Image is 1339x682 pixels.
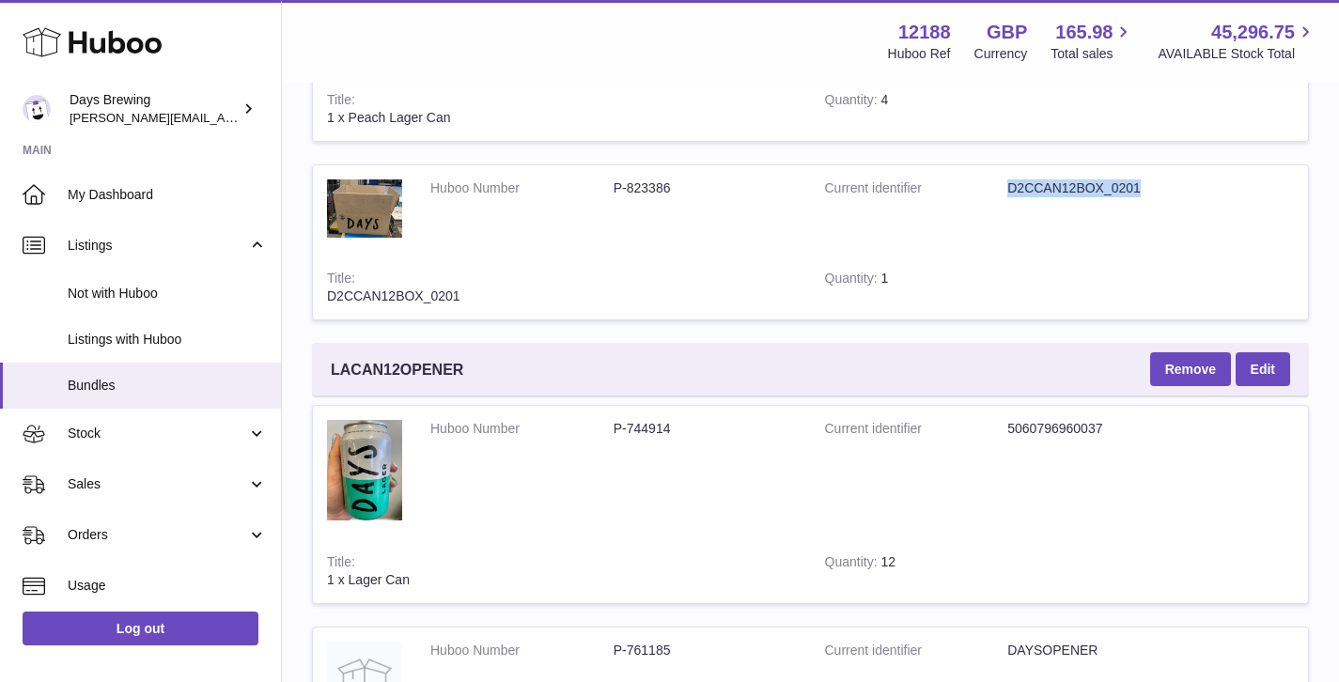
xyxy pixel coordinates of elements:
[614,420,797,438] dd: P-744914
[1007,179,1191,197] dd: D2CCAN12BOX_0201
[1211,20,1295,45] span: 45,296.75
[974,45,1028,63] div: Currency
[825,92,881,112] strong: Quantity
[825,554,881,574] strong: Quantity
[68,475,247,493] span: Sales
[68,285,267,302] span: Not with Huboo
[1007,420,1191,438] dd: 5060796960037
[825,179,1008,197] dt: Current identifier
[987,20,1027,45] strong: GBP
[68,577,267,595] span: Usage
[70,91,239,127] div: Days Brewing
[1055,20,1113,45] span: 165.98
[327,287,797,305] div: D2CCAN12BOX_0201
[68,425,247,442] span: Stock
[825,420,1008,438] dt: Current identifier
[327,571,797,589] div: 1 x Lager Can
[70,110,377,125] span: [PERSON_NAME][EMAIL_ADDRESS][DOMAIN_NAME]
[430,420,614,438] dt: Huboo Number
[331,360,463,380] span: LACAN12OPENER
[1150,352,1231,386] button: Remove
[68,377,267,395] span: Bundles
[23,612,258,645] a: Log out
[68,186,267,204] span: My Dashboard
[1158,45,1316,63] span: AVAILABLE Stock Total
[888,45,951,63] div: Huboo Ref
[825,642,1008,659] dt: Current identifier
[614,179,797,197] dd: P-823386
[1051,20,1134,63] a: 165.98 Total sales
[327,92,355,112] strong: Title
[811,256,990,319] td: 1
[327,179,402,238] img: D2CCAN12BOX_0201
[811,539,990,603] td: 12
[327,109,797,127] div: 1 x Peach Lager Can
[898,20,951,45] strong: 12188
[430,179,614,197] dt: Huboo Number
[1158,20,1316,63] a: 45,296.75 AVAILABLE Stock Total
[327,420,402,520] img: 1 x Lager Can
[68,237,247,255] span: Listings
[1051,45,1134,63] span: Total sales
[68,331,267,349] span: Listings with Huboo
[825,271,881,290] strong: Quantity
[23,95,51,123] img: greg@daysbrewing.com
[1007,642,1191,659] dd: DAYSOPENER
[327,554,355,574] strong: Title
[811,77,990,141] td: 4
[430,642,614,659] dt: Huboo Number
[327,271,355,290] strong: Title
[68,526,247,544] span: Orders
[614,642,797,659] dd: P-761185
[1236,352,1290,386] a: Edit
